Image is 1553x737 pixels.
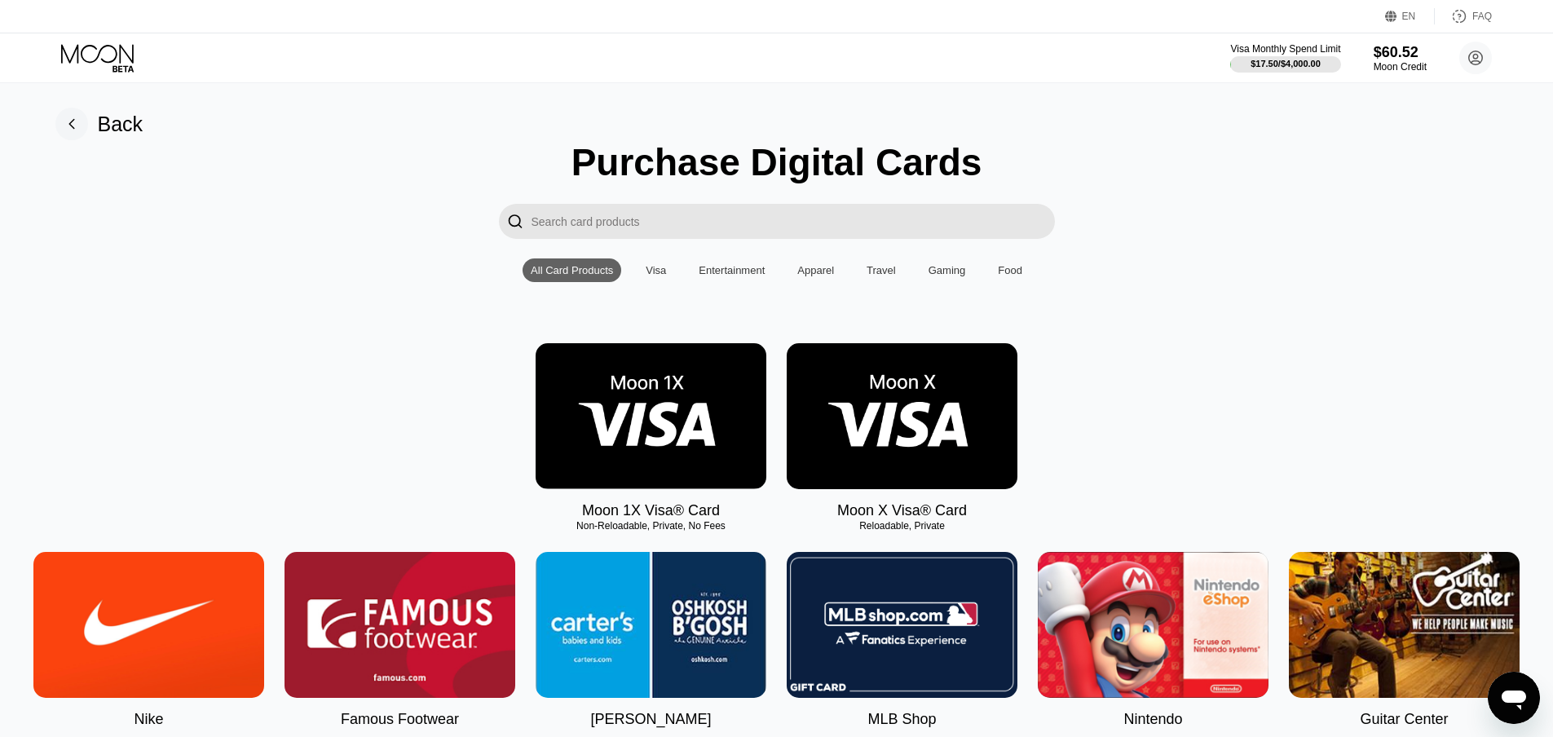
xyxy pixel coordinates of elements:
[1385,8,1435,24] div: EN
[990,258,1030,282] div: Food
[867,711,936,728] div: MLB Shop
[531,264,613,276] div: All Card Products
[929,264,966,276] div: Gaming
[341,711,459,728] div: Famous Footwear
[582,502,720,519] div: Moon 1X Visa® Card
[571,140,982,184] div: Purchase Digital Cards
[1402,11,1416,22] div: EN
[1251,59,1321,68] div: $17.50 / $4,000.00
[646,264,666,276] div: Visa
[787,520,1017,532] div: Reloadable, Private
[499,204,532,239] div: 
[55,108,143,140] div: Back
[1230,43,1340,73] div: Visa Monthly Spend Limit$17.50/$4,000.00
[690,258,773,282] div: Entertainment
[1374,61,1427,73] div: Moon Credit
[536,520,766,532] div: Non-Reloadable, Private, No Fees
[858,258,904,282] div: Travel
[1123,711,1182,728] div: Nintendo
[1435,8,1492,24] div: FAQ
[638,258,674,282] div: Visa
[1374,44,1427,61] div: $60.52
[1230,43,1340,55] div: Visa Monthly Spend Limit
[1472,11,1492,22] div: FAQ
[532,204,1055,239] input: Search card products
[134,711,163,728] div: Nike
[837,502,967,519] div: Moon X Visa® Card
[1374,44,1427,73] div: $60.52Moon Credit
[1360,711,1448,728] div: Guitar Center
[507,212,523,231] div: 
[867,264,896,276] div: Travel
[590,711,711,728] div: [PERSON_NAME]
[98,113,143,136] div: Back
[1488,672,1540,724] iframe: Button to launch messaging window
[523,258,621,282] div: All Card Products
[699,264,765,276] div: Entertainment
[920,258,974,282] div: Gaming
[797,264,834,276] div: Apparel
[789,258,842,282] div: Apparel
[998,264,1022,276] div: Food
